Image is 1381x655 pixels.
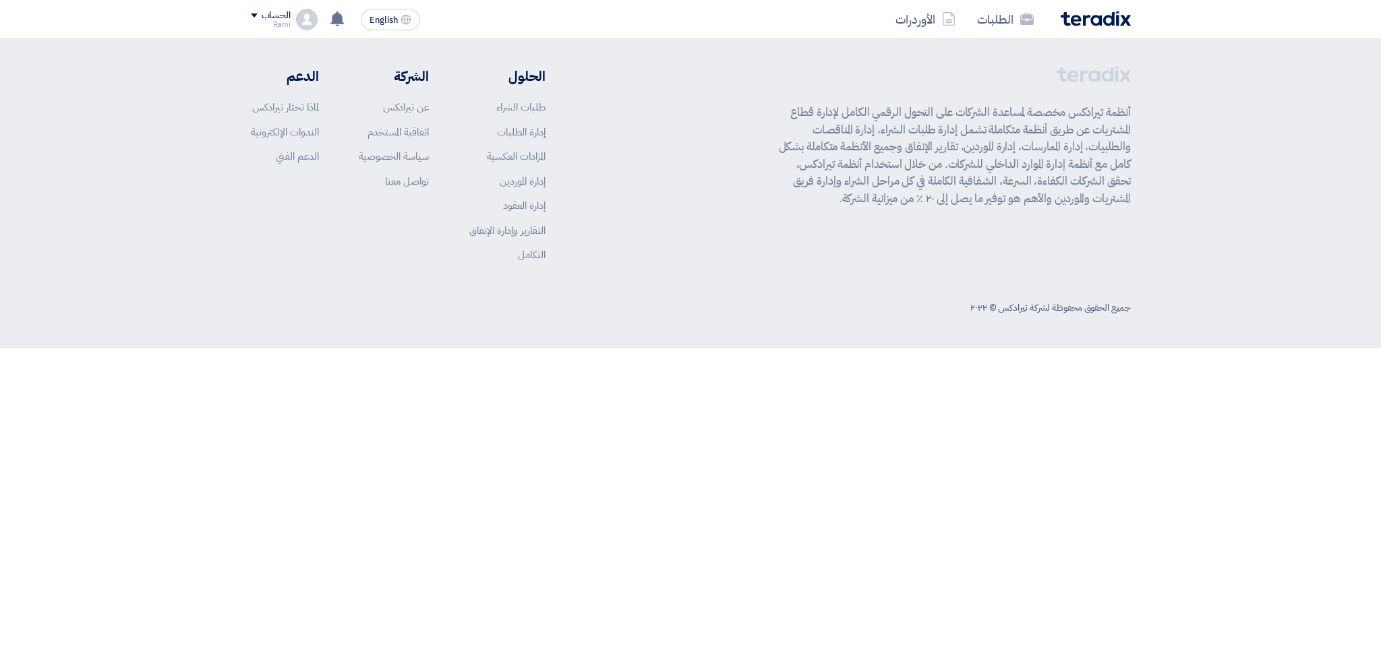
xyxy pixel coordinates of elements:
[885,3,966,35] a: الأوردرات
[251,125,319,139] a: الندوات الإلكترونية
[496,100,546,115] a: طلبات الشراء
[487,149,546,164] a: المزادات العكسية
[503,198,546,213] a: إدارة العقود
[779,104,1131,207] p: أنظمة تيرادكس مخصصة لمساعدة الشركات على التحول الرقمي الكامل لإدارة قطاع المشتريات عن طريق أنظمة ...
[251,66,319,86] li: الدعم
[497,125,546,139] a: إدارة الطلبات
[296,9,318,30] img: profile_test.png
[276,149,319,164] a: الدعم الفني
[383,100,429,115] a: عن تيرادكس
[966,3,1045,35] a: الطلبات
[469,66,546,86] li: الحلول
[469,223,546,238] a: التقارير وإدارة الإنفاق
[262,10,291,22] div: الحساب
[500,174,546,189] a: إدارة الموردين
[359,66,429,86] li: الشركة
[385,174,429,189] a: تواصل معنا
[359,149,429,164] a: سياسة الخصوصية
[252,100,319,115] a: لماذا تختار تيرادكس
[251,21,291,28] div: Rami
[970,301,1130,315] div: جميع الحقوق محفوظة لشركة تيرادكس © ٢٠٢٢
[361,9,420,30] button: English
[368,125,429,139] a: اتفاقية المستخدم
[1061,11,1131,26] img: Teradix logo
[518,247,546,262] a: التكامل
[370,15,398,25] span: English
